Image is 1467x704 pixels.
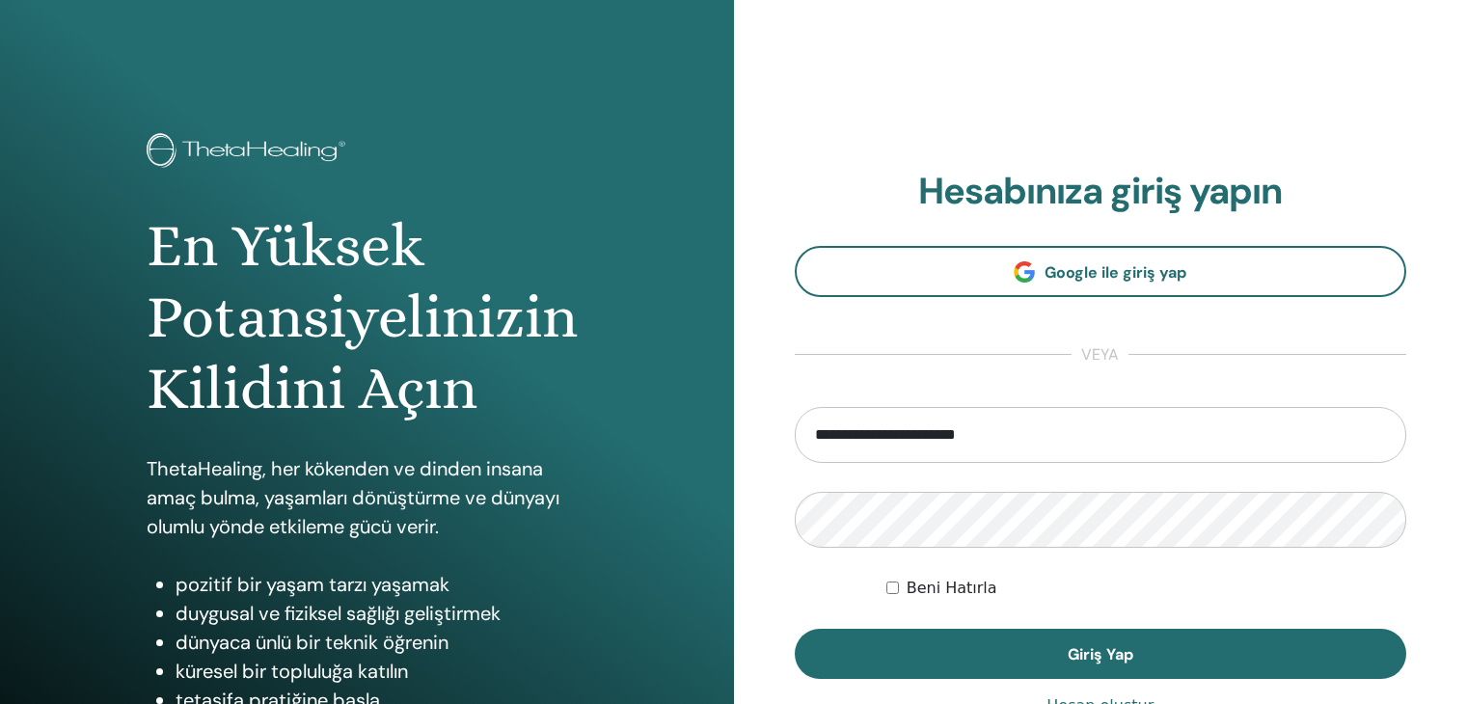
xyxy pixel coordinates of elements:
[176,570,587,599] li: pozitif bir yaşam tarzı yaşamak
[886,577,1406,600] div: Keep me authenticated indefinitely or until I manually logout
[147,454,587,541] p: ThetaHealing, her kökenden ve dinden insana amaç bulma, yaşamları dönüştürme ve dünyayı olumlu yö...
[907,577,997,600] label: Beni Hatırla
[176,657,587,686] li: küresel bir topluluğa katılın
[1072,343,1128,366] span: veya
[147,210,587,425] h1: En Yüksek Potansiyelinizin Kilidini Açın
[795,246,1407,297] a: Google ile giriş yap
[1068,644,1133,664] span: Giriş Yap
[795,170,1407,214] h2: Hesabınıza giriş yapın
[1045,262,1186,283] span: Google ile giriş yap
[176,599,587,628] li: duygusal ve fiziksel sağlığı geliştirmek
[795,629,1407,679] button: Giriş Yap
[176,628,587,657] li: dünyaca ünlü bir teknik öğrenin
